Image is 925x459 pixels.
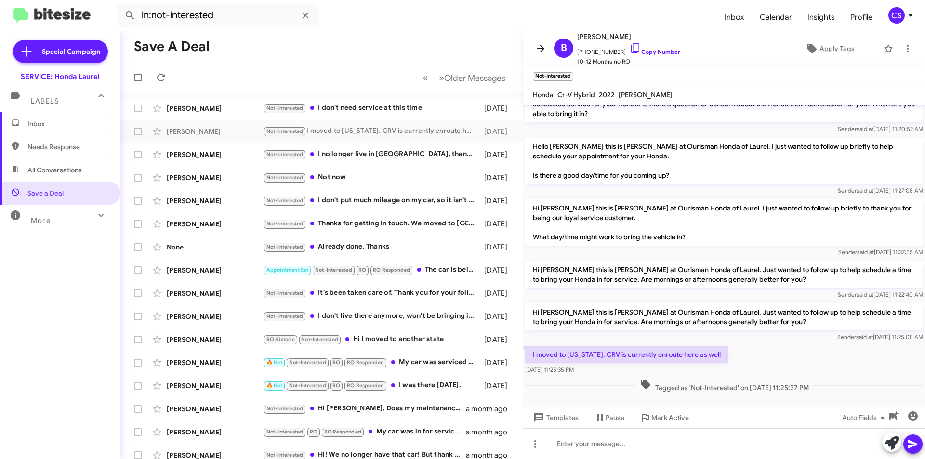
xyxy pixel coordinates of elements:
[266,105,304,111] span: Not-Interested
[838,249,923,256] span: Sender [DATE] 11:37:55 AM
[479,381,515,391] div: [DATE]
[523,409,586,426] button: Templates
[533,91,554,99] span: Honda
[479,196,515,206] div: [DATE]
[266,128,304,134] span: Not-Interested
[315,267,352,273] span: Not-Interested
[167,196,263,206] div: [PERSON_NAME]
[651,409,689,426] span: Mark Active
[289,382,326,389] span: Not-Interested
[263,380,479,391] div: I was there [DATE].
[630,48,680,55] a: Copy Number
[167,173,263,183] div: [PERSON_NAME]
[263,334,479,345] div: Hi I moved to another state
[266,174,304,181] span: Not-Interested
[444,73,505,83] span: Older Messages
[21,72,100,81] div: SERVICE: Honda Laurel
[27,142,109,152] span: Needs Response
[42,47,100,56] span: Special Campaign
[466,427,515,437] div: a month ago
[417,68,511,88] nav: Page navigation example
[479,104,515,113] div: [DATE]
[27,188,64,198] span: Save a Deal
[167,219,263,229] div: [PERSON_NAME]
[358,267,366,273] span: RO
[525,199,923,246] p: Hi [PERSON_NAME] this is [PERSON_NAME] at Ourisman Honda of Laurel. I just wanted to follow up br...
[838,125,923,132] span: Sender [DATE] 11:20:52 AM
[167,404,263,414] div: [PERSON_NAME]
[880,7,914,24] button: CS
[837,333,923,341] span: Sender [DATE] 11:25:08 AM
[857,249,874,256] span: said at
[525,366,574,373] span: [DATE] 11:25:35 PM
[843,3,880,31] a: Profile
[263,103,479,114] div: I don't need service at this time
[433,68,511,88] button: Next
[819,40,855,57] span: Apply Tags
[324,429,361,435] span: RO Responded
[13,40,108,63] a: Special Campaign
[167,289,263,298] div: [PERSON_NAME]
[31,97,59,105] span: Labels
[289,359,326,366] span: Not-Interested
[606,409,624,426] span: Pause
[266,406,304,412] span: Not-Interested
[167,127,263,136] div: [PERSON_NAME]
[525,138,923,184] p: Hello [PERSON_NAME] this is [PERSON_NAME] at Ourisman Honda of Laurel. I just wanted to follow up...
[888,7,905,24] div: CS
[263,311,479,322] div: I don't live there anymore, won't be bringing it in there anymore
[167,358,263,367] div: [PERSON_NAME]
[531,409,579,426] span: Templates
[266,267,309,273] span: Appointment Set
[479,312,515,321] div: [DATE]
[479,242,515,252] div: [DATE]
[263,195,479,206] div: I don't put much mileage on my car, so it isn't ready for an oil change
[266,359,283,366] span: 🔥 Hot
[479,150,515,159] div: [DATE]
[266,197,304,204] span: Not-Interested
[423,72,428,84] span: «
[857,187,873,194] span: said at
[636,379,813,393] span: Tagged as 'Not-Interested' on [DATE] 11:25:37 PM
[27,165,82,175] span: All Conversations
[266,452,304,458] span: Not-Interested
[266,221,304,227] span: Not-Interested
[167,104,263,113] div: [PERSON_NAME]
[167,312,263,321] div: [PERSON_NAME]
[577,57,680,66] span: 10-12 Months no RO
[310,429,317,435] span: RO
[263,149,479,160] div: I no longer live in [GEOGRAPHIC_DATA], thanks.
[167,150,263,159] div: [PERSON_NAME]
[557,91,595,99] span: Cr-V Hybrid
[167,381,263,391] div: [PERSON_NAME]
[466,404,515,414] div: a month ago
[263,241,479,252] div: Already done. Thanks
[266,290,304,296] span: Not-Interested
[525,261,923,288] p: Hi [PERSON_NAME] this is [PERSON_NAME] at Ourisman Honda of Laurel. Just wanted to follow up to h...
[417,68,434,88] button: Previous
[838,187,923,194] span: Sender [DATE] 11:27:08 AM
[332,359,340,366] span: RO
[439,72,444,84] span: »
[167,242,263,252] div: None
[479,127,515,136] div: [DATE]
[577,31,680,42] span: [PERSON_NAME]
[717,3,752,31] span: Inbox
[134,39,210,54] h1: Save a Deal
[577,42,680,57] span: [PHONE_NUMBER]
[263,288,479,299] div: It's been taken care of. Thank you for your follow up.
[834,409,896,426] button: Auto Fields
[780,40,879,57] button: Apply Tags
[857,125,873,132] span: said at
[619,91,673,99] span: [PERSON_NAME]
[479,289,515,298] div: [DATE]
[857,291,873,298] span: said at
[479,265,515,275] div: [DATE]
[347,382,384,389] span: RO Responded
[266,382,283,389] span: 🔥 Hot
[373,267,410,273] span: RO Responded
[479,358,515,367] div: [DATE]
[586,409,632,426] button: Pause
[263,172,479,183] div: Not now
